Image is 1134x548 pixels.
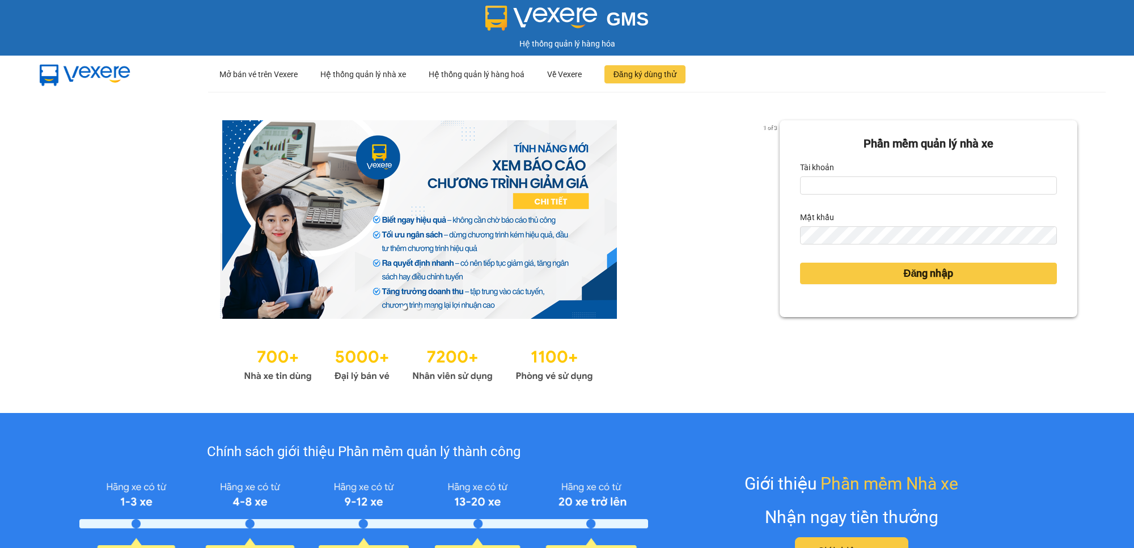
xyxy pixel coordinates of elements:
li: slide item 1 [403,305,407,310]
div: Hệ thống quản lý hàng hoá [429,56,524,92]
div: Mở bán vé trên Vexere [219,56,298,92]
label: Tài khoản [800,158,834,176]
p: 1 of 3 [760,120,780,135]
span: Đăng ký dùng thử [613,68,676,81]
div: Về Vexere [547,56,582,92]
span: GMS [606,9,649,29]
input: Tài khoản [800,176,1057,195]
button: previous slide / item [57,120,73,319]
span: Đăng nhập [903,265,953,281]
button: Đăng ký dùng thử [604,65,686,83]
li: slide item 3 [430,305,434,310]
input: Mật khẩu [800,226,1057,245]
div: Hệ thống quản lý nhà xe [320,56,406,92]
div: Giới thiệu [744,470,958,497]
img: Statistics.png [244,342,593,385]
button: Đăng nhập [800,263,1057,284]
img: mbUUG5Q.png [28,56,142,93]
div: Hệ thống quản lý hàng hóa [3,37,1131,50]
img: logo 2 [485,6,598,31]
div: Chính sách giới thiệu Phần mềm quản lý thành công [79,441,648,463]
a: GMS [485,17,649,26]
div: Phần mềm quản lý nhà xe [800,135,1057,153]
div: Nhận ngay tiền thưởng [765,504,938,530]
span: Phần mềm Nhà xe [820,470,958,497]
li: slide item 2 [416,305,421,310]
button: next slide / item [764,120,780,319]
label: Mật khẩu [800,208,834,226]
